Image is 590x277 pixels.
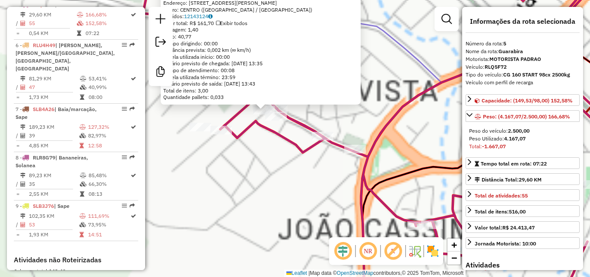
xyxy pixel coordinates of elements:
span: Ocultar NR [358,241,378,261]
td: / [16,131,20,140]
a: Jornada Motorista: 10:00 [466,237,580,249]
td: 0,54 KM [29,29,76,38]
a: Exportar sessão [152,33,169,53]
td: 189,23 KM [29,123,79,131]
td: 47 [29,83,79,92]
strong: 2.500,00 [508,127,530,134]
i: Total de Atividades [20,181,25,187]
i: Tempo total em rota [79,232,84,237]
strong: CG 160 START 98cx 2500kg [503,71,570,78]
i: Total de Atividades [20,222,25,227]
i: Rota otimizada [131,173,136,178]
i: Total de Atividades [20,21,25,26]
td: / [16,180,20,188]
div: Tempo dirigindo: 00:00 [163,40,358,47]
h4: Informações da rota selecionada [466,17,580,25]
div: Janela utilizada término: 23:59 [163,74,358,81]
span: | Bananeiras, Solanea [16,154,88,169]
div: Cubagem total: [14,267,138,275]
div: Nome da rota: [466,48,580,55]
span: Exibir todos [216,20,247,26]
em: Rota exportada [130,203,135,208]
span: | Sape [54,203,70,209]
span: 6 - [16,42,115,72]
span: | [PERSON_NAME], [PERSON_NAME]/[GEOGRAPHIC_DATA], [GEOGRAPHIC_DATA], [GEOGRAPHIC_DATA] [16,42,115,72]
div: Veículo com perfil de recarga [466,79,580,86]
i: % de utilização do peso [79,213,86,219]
span: Exibir rótulo [383,241,403,261]
div: Jornada Motorista: 10:00 [475,240,536,248]
span: | Baia/marcação, Sape [16,106,97,120]
span: SLB4A26 [33,106,54,112]
td: 81,29 KM [29,74,79,83]
a: Leaflet [286,270,307,276]
i: Distância Total [20,124,25,130]
td: 2,55 KM [29,190,79,198]
td: 29,60 KM [29,10,76,19]
td: 55 [29,19,76,28]
i: % de utilização da cubagem [80,85,86,90]
div: Total de itens: [475,208,526,216]
img: Exibir/Ocultar setores [426,244,440,258]
a: Distância Total:29,60 KM [466,173,580,185]
i: Tempo total em rota [80,95,84,100]
i: Tempo total em rota [80,191,84,197]
td: 39 [29,131,79,140]
td: = [16,230,20,239]
span: 5 - [16,1,83,8]
td: 85,48% [88,171,130,180]
a: Exibir filtros [438,10,455,28]
div: Total de itens: 3,00 [163,87,358,94]
span: + [451,239,457,250]
td: = [16,141,20,150]
td: = [16,93,20,102]
div: Map data © contributors,© 2025 TomTom, Microsoft [284,270,466,277]
strong: R$ 24.413,47 [502,224,535,231]
td: 07:22 [85,29,130,38]
td: 53,41% [88,74,130,83]
td: 66,30% [88,180,130,188]
a: Criar modelo [152,63,169,83]
span: RLR8G79 [33,154,55,161]
span: | Guarabira [55,1,83,8]
div: Tipo do veículo: [466,71,580,79]
strong: Guarabira [498,48,523,54]
strong: RLQ5F72 [485,64,507,70]
i: Distância Total [20,213,25,219]
i: % de utilização da cubagem [77,21,83,26]
span: − [451,252,457,263]
div: Horário previsto de saída: [DATE] 13:43 [163,80,358,87]
span: Total de atividades: [475,192,528,199]
i: Rota otimizada [131,213,136,219]
span: 9 - [16,203,70,209]
strong: 55 [522,192,528,199]
strong: 5 [503,40,506,47]
td: 08:00 [88,93,130,102]
span: Capacidade: (149,53/98,00) 152,58% [482,97,573,104]
em: Opções [122,155,127,160]
a: OpenStreetMap [337,270,374,276]
td: 40,99% [88,83,130,92]
td: / [16,19,20,28]
a: Peso: (4.167,07/2.500,00) 166,68% [466,110,580,122]
a: Total de itens:516,00 [466,205,580,217]
td: 1,93 KM [29,230,79,239]
td: 73,95% [88,220,130,229]
td: = [16,29,20,38]
div: Número da rota: [466,40,580,48]
a: Total de atividades:55 [466,189,580,201]
div: Distância Total: [475,176,542,184]
span: RLQ5F72 [33,1,55,8]
div: Valor total: R$ 161,70 [163,20,358,27]
a: Tempo total em rota: 07:22 [466,157,580,169]
strong: MOTORISTA PADRAO [489,56,541,62]
span: RLU4H49 [33,42,55,48]
div: Horário previsto de chegada: [DATE] 13:35 [163,60,358,67]
td: 166,68% [85,10,130,19]
i: % de utilização da cubagem [80,181,86,187]
i: % de utilização do peso [80,173,86,178]
span: Peso do veículo: [469,127,530,134]
div: Bairro: CENTRO ([GEOGRAPHIC_DATA] / [GEOGRAPHIC_DATA]) [163,6,358,13]
span: Tempo total em rota: 07:22 [481,160,547,167]
a: Zoom out [447,252,460,264]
